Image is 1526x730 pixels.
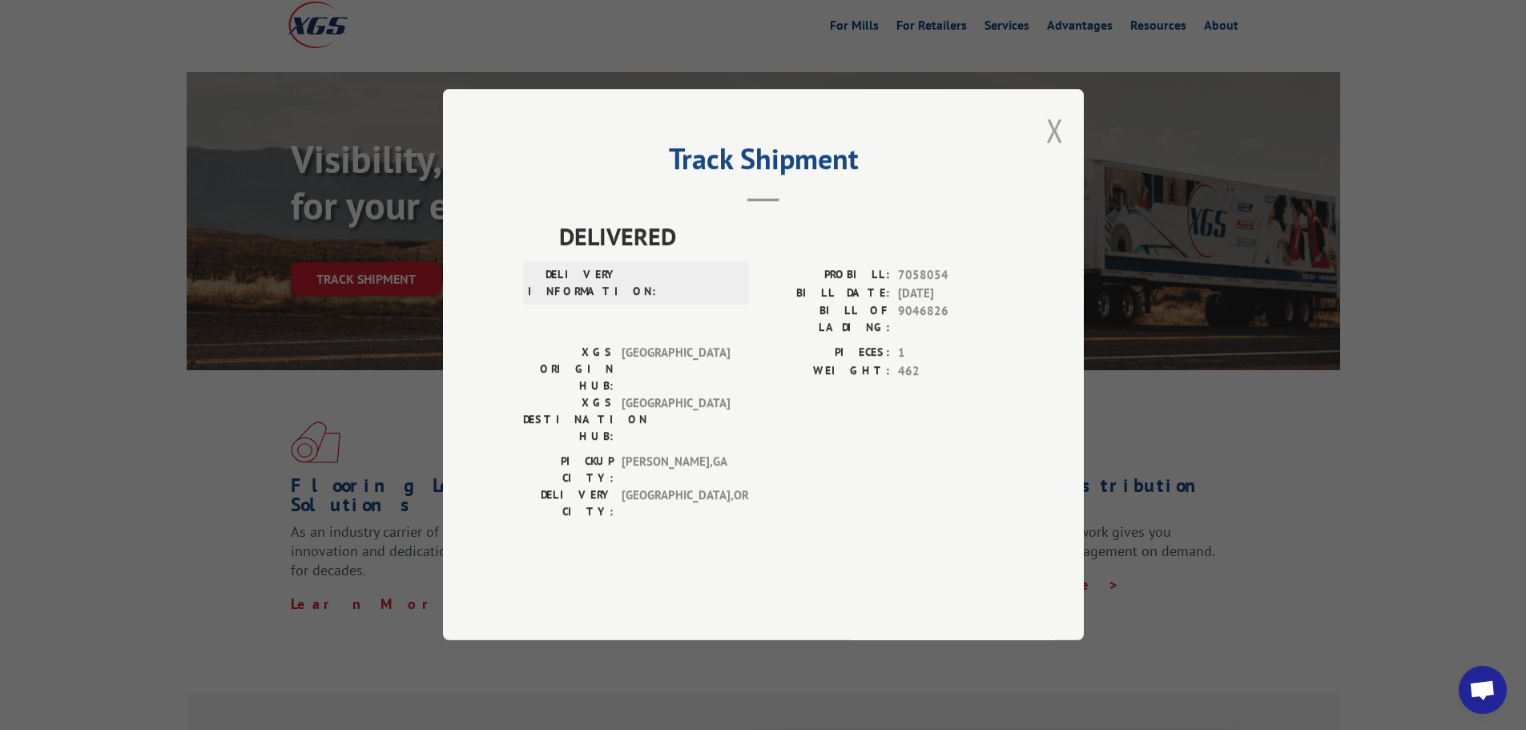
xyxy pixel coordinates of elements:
[898,284,1004,303] span: [DATE]
[898,303,1004,337] span: 9046826
[528,267,618,300] label: DELIVERY INFORMATION:
[763,362,890,381] label: WEIGHT:
[898,267,1004,285] span: 7058054
[622,345,730,395] span: [GEOGRAPHIC_DATA]
[1459,666,1507,714] div: Open chat
[523,395,614,446] label: XGS DESTINATION HUB:
[898,345,1004,363] span: 1
[622,487,730,521] span: [GEOGRAPHIC_DATA] , OR
[523,345,614,395] label: XGS ORIGIN HUB:
[763,267,890,285] label: PROBILL:
[559,219,1004,255] span: DELIVERED
[763,345,890,363] label: PIECES:
[763,303,890,337] label: BILL OF LADING:
[898,362,1004,381] span: 462
[523,487,614,521] label: DELIVERY CITY:
[622,395,730,446] span: [GEOGRAPHIC_DATA]
[622,454,730,487] span: [PERSON_NAME] , GA
[523,147,1004,178] h2: Track Shipment
[763,284,890,303] label: BILL DATE:
[1046,109,1064,151] button: Close modal
[523,454,614,487] label: PICKUP CITY:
